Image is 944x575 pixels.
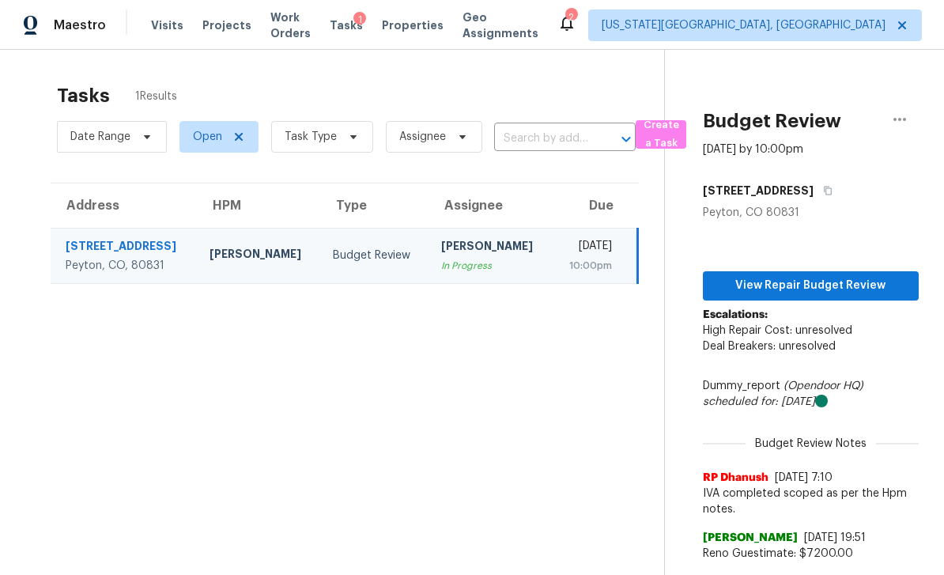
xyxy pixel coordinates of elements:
th: HPM [197,183,320,228]
th: Type [320,183,429,228]
span: Work Orders [270,9,311,41]
span: High Repair Cost: unresolved [703,325,852,336]
span: Reno Guestimate: $7200.00 [703,546,919,562]
th: Address [51,183,197,228]
th: Assignee [429,183,552,228]
div: Peyton, CO, 80831 [66,258,184,274]
span: [PERSON_NAME] [703,530,798,546]
span: [DATE] 19:51 [804,532,866,543]
th: Due [552,183,637,228]
span: Task Type [285,129,337,145]
span: [US_STATE][GEOGRAPHIC_DATA], [GEOGRAPHIC_DATA] [602,17,885,33]
b: Escalations: [703,309,768,320]
span: Assignee [399,129,446,145]
button: Copy Address [814,176,835,205]
span: Properties [382,17,444,33]
div: [DATE] by 10:00pm [703,142,803,157]
div: 1 [353,12,366,28]
div: In Progress [441,258,539,274]
div: Budget Review [333,248,416,263]
span: Tasks [330,20,363,31]
span: Date Range [70,129,130,145]
span: Create a Task [644,116,678,153]
div: [STREET_ADDRESS] [66,238,184,258]
div: 2 [565,9,576,25]
span: Projects [202,17,251,33]
h5: [STREET_ADDRESS] [703,183,814,199]
span: Maestro [54,17,106,33]
span: Open [193,129,222,145]
span: Visits [151,17,183,33]
div: Peyton, CO 80831 [703,205,919,221]
i: scheduled for: [DATE] [703,396,815,407]
h2: Budget Review [703,113,841,129]
div: Dummy_report [703,378,919,410]
span: Geo Assignments [463,9,538,41]
i: (Opendoor HQ) [784,380,863,392]
div: [DATE] [565,238,612,258]
span: RP Dhanush [703,470,768,486]
span: View Repair Budget Review [716,276,906,296]
button: Create a Task [636,120,686,149]
span: Deal Breakers: unresolved [703,341,836,352]
span: [DATE] 7:10 [775,472,833,483]
span: IVA completed scoped as per the Hpm notes. [703,486,919,517]
span: 1 Results [135,89,177,104]
div: 10:00pm [565,258,612,274]
input: Search by address [494,127,591,151]
div: [PERSON_NAME] [441,238,539,258]
span: Budget Review Notes [746,436,876,452]
h2: Tasks [57,88,110,104]
button: Open [615,128,637,150]
div: [PERSON_NAME] [210,246,308,266]
button: View Repair Budget Review [703,271,919,301]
